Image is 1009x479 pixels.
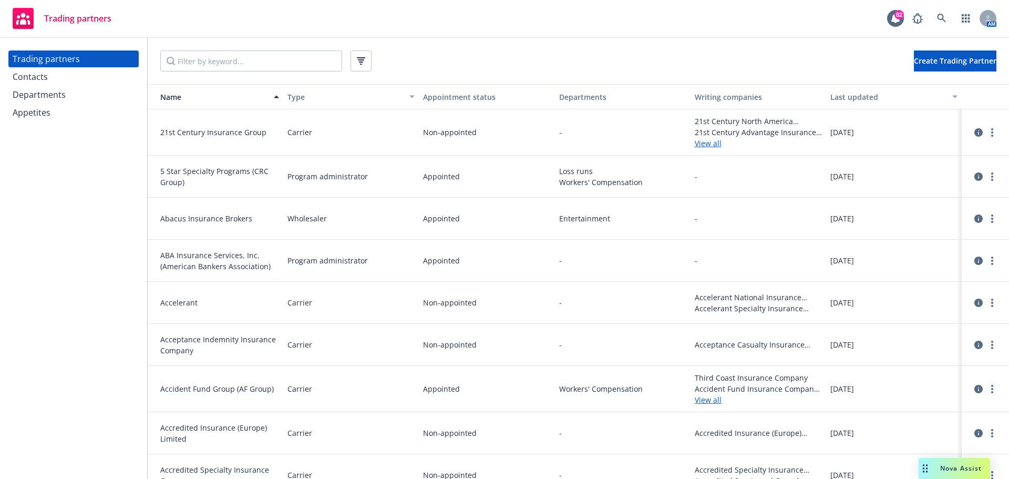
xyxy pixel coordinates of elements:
[695,138,822,149] a: View all
[695,213,697,224] span: -
[695,339,822,350] span: Acceptance Casualty Insurance Company
[972,297,985,309] a: circleInformation
[972,254,985,267] a: circleInformation
[914,56,996,66] span: Create Trading Partner
[894,8,904,18] div: 82
[283,84,419,109] button: Type
[44,14,111,23] span: Trading partners
[695,303,822,314] span: Accelerant Specialty Insurance Company
[423,213,460,224] span: Appointed
[423,339,477,350] span: Non-appointed
[559,255,562,266] span: -
[972,339,985,351] a: circleInformation
[986,254,998,267] a: more
[986,339,998,351] a: more
[695,255,697,266] span: -
[287,339,312,350] span: Carrier
[559,339,562,350] span: -
[559,91,686,103] div: Departments
[830,171,854,182] span: [DATE]
[919,458,990,479] button: Nova Assist
[559,127,562,138] span: -
[986,212,998,225] a: more
[13,68,48,85] div: Contacts
[695,127,822,138] span: 21st Century Advantage Insurance Company
[559,213,686,224] span: Entertainment
[955,8,976,29] a: Switch app
[423,171,460,182] span: Appointed
[13,104,50,121] div: Appetites
[423,297,477,308] span: Non-appointed
[423,383,460,394] span: Appointed
[8,50,139,67] a: Trading partners
[287,91,403,103] div: Type
[907,8,928,29] a: Report a Bug
[695,464,822,475] span: Accredited Specialty Insurance Company
[423,127,477,138] span: Non-appointed
[287,427,312,439] span: Carrier
[152,91,267,103] div: Name
[160,50,342,72] input: Filter by keyword...
[830,427,854,439] span: [DATE]
[695,372,822,383] span: Third Coast Insurance Company
[13,50,80,67] div: Trading partners
[287,297,312,308] span: Carrier
[695,292,822,303] span: Accelerant National Insurance Company
[160,383,279,394] span: Accident Fund Group (AF Group)
[940,464,982,473] span: Nova Assist
[986,383,998,395] a: more
[972,427,985,440] a: circleInformation
[559,427,562,439] span: -
[8,104,139,121] a: Appetites
[695,116,822,127] span: 21st Century North America Insurance Company
[13,86,66,103] div: Departments
[287,383,312,394] span: Carrier
[695,171,697,182] span: -
[695,394,822,405] a: View all
[830,91,946,103] div: Last updated
[160,166,279,188] span: 5 Star Specialty Programs (CRC Group)
[423,427,477,439] span: Non-appointed
[8,86,139,103] a: Departments
[972,383,985,395] a: circleInformation
[160,213,279,224] span: Abacus Insurance Brokers
[830,213,854,224] span: [DATE]
[830,255,854,266] span: [DATE]
[8,68,139,85] a: Contacts
[986,297,998,309] a: more
[160,250,279,272] span: ABA Insurance Services, Inc. (American Bankers Association)
[914,50,996,72] button: Create Trading Partner
[160,297,279,308] span: Accelerant
[830,339,854,350] span: [DATE]
[986,170,998,183] a: more
[287,255,368,266] span: Program administrator
[695,427,822,439] span: Accredited Insurance (Europe) Limited
[986,126,998,139] a: more
[287,127,312,138] span: Carrier
[148,84,283,109] button: Name
[287,213,327,224] span: Wholesaler
[559,166,686,177] span: Loss runs
[931,8,952,29] a: Search
[972,126,985,139] a: circleInformation
[160,127,279,138] span: 21st Century Insurance Group
[830,297,854,308] span: [DATE]
[830,127,854,138] span: [DATE]
[830,383,854,394] span: [DATE]
[695,383,822,394] span: Accident Fund Insurance Company of America
[695,91,822,103] div: Writing companies
[287,171,368,182] span: Program administrator
[555,84,691,109] button: Departments
[423,91,550,103] div: Appointment status
[691,84,826,109] button: Writing companies
[972,170,985,183] a: circleInformation
[986,427,998,440] a: more
[419,84,554,109] button: Appointment status
[559,297,562,308] span: -
[826,84,962,109] button: Last updated
[919,458,932,479] div: Drag to move
[423,255,460,266] span: Appointed
[972,212,985,225] a: circleInformation
[559,383,686,394] span: Workers' Compensation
